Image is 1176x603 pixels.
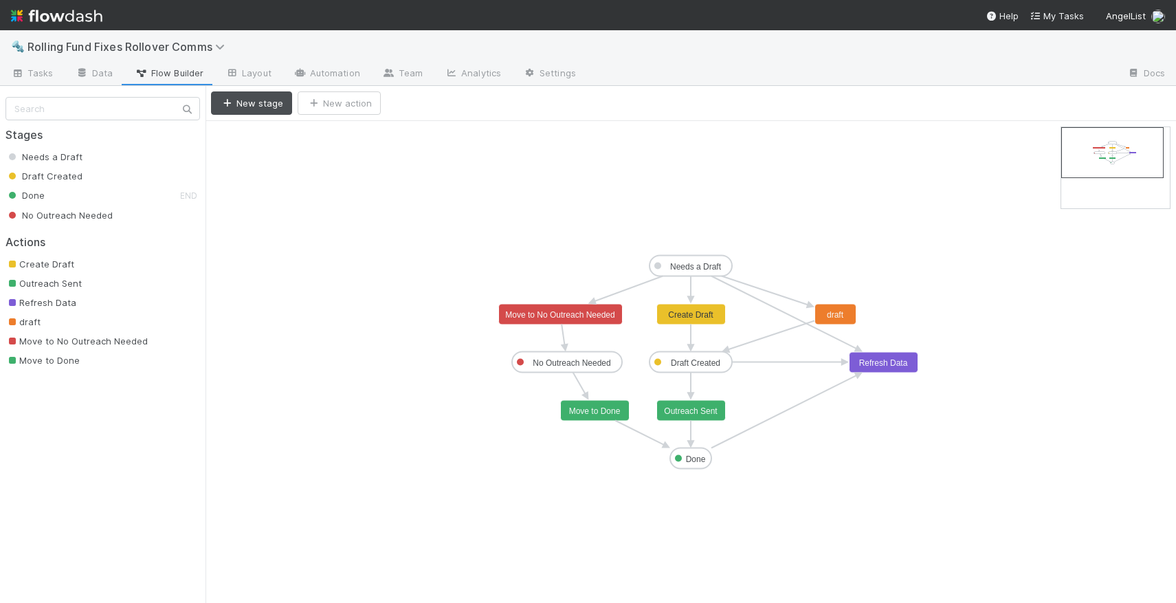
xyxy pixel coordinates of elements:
[5,97,200,120] input: Search
[533,358,610,368] text: No Outreach Needed
[5,278,82,289] span: Outreach Sent
[11,41,25,52] span: 🔩
[5,297,76,308] span: Refresh Data
[5,336,148,347] span: Move to No Outreach Needed
[668,310,713,320] text: Create Draft
[671,358,720,368] text: Draft Created
[5,190,45,201] span: Done
[5,355,80,366] span: Move to Done
[1030,10,1084,21] span: My Tasks
[1116,63,1176,85] a: Docs
[670,262,722,272] text: Needs a Draft
[569,406,621,416] text: Move to Done
[135,66,203,80] span: Flow Builder
[5,171,82,182] span: Draft Created
[5,151,82,162] span: Needs a Draft
[211,91,292,115] button: New stage
[686,454,706,464] text: Done
[505,310,614,320] text: Move to No Outreach Needed
[5,210,113,221] span: No Outreach Needed
[859,358,908,368] text: Refresh Data
[1151,10,1165,23] img: avatar_ac990a78-52d7-40f8-b1fe-cbbd1cda261e.png
[434,63,512,85] a: Analytics
[371,63,434,85] a: Team
[65,63,124,85] a: Data
[124,63,214,85] a: Flow Builder
[214,63,282,85] a: Layout
[986,9,1019,23] div: Help
[5,259,74,270] span: Create Draft
[11,66,54,80] span: Tasks
[11,4,102,28] img: logo-inverted-e16ddd16eac7371096b0.svg
[27,40,232,54] span: Rolling Fund Fixes Rollover Comms
[180,190,197,201] small: END
[5,129,200,142] h2: Stages
[1106,10,1146,21] span: AngelList
[282,63,371,85] a: Automation
[827,310,844,320] text: draft
[298,91,381,115] button: New action
[664,406,718,416] text: Outreach Sent
[512,63,587,85] a: Settings
[1030,9,1084,23] a: My Tasks
[5,316,41,327] span: draft
[5,236,200,249] h2: Actions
